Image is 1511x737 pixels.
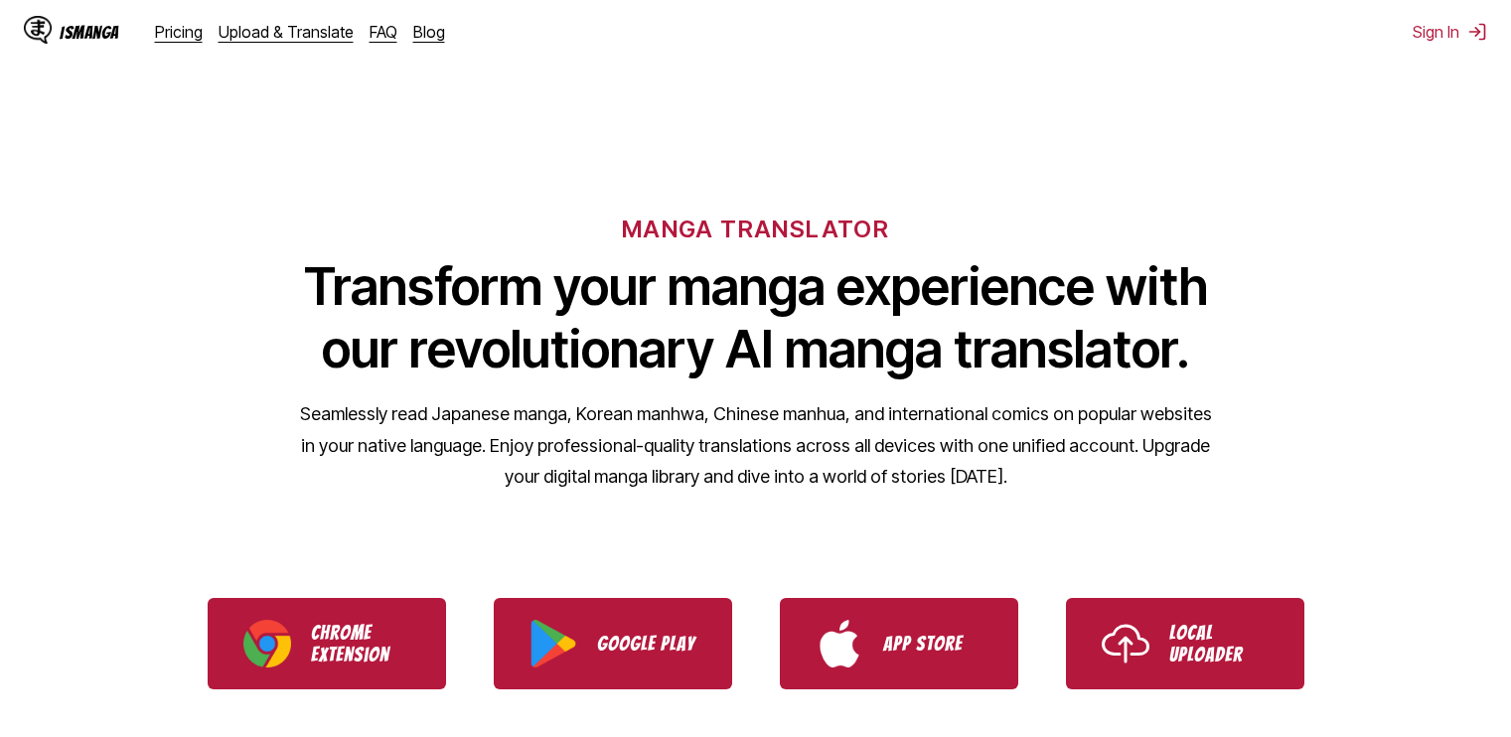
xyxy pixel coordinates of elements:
[299,255,1213,380] h1: Transform your manga experience with our revolutionary AI manga translator.
[219,22,354,42] a: Upload & Translate
[60,23,119,42] div: IsManga
[529,620,577,667] img: Google Play logo
[1169,622,1269,665] p: Local Uploader
[494,598,732,689] a: Download IsManga from Google Play
[299,398,1213,493] p: Seamlessly read Japanese manga, Korean manhwa, Chinese manhua, and international comics on popula...
[1467,22,1487,42] img: Sign out
[1413,22,1487,42] button: Sign In
[883,633,982,655] p: App Store
[24,16,52,44] img: IsManga Logo
[311,622,410,665] p: Chrome Extension
[370,22,397,42] a: FAQ
[413,22,445,42] a: Blog
[1066,598,1304,689] a: Use IsManga Local Uploader
[1102,620,1149,667] img: Upload icon
[816,620,863,667] img: App Store logo
[208,598,446,689] a: Download IsManga Chrome Extension
[597,633,696,655] p: Google Play
[622,215,889,243] h6: MANGA TRANSLATOR
[24,16,155,48] a: IsManga LogoIsManga
[155,22,203,42] a: Pricing
[243,620,291,667] img: Chrome logo
[780,598,1018,689] a: Download IsManga from App Store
